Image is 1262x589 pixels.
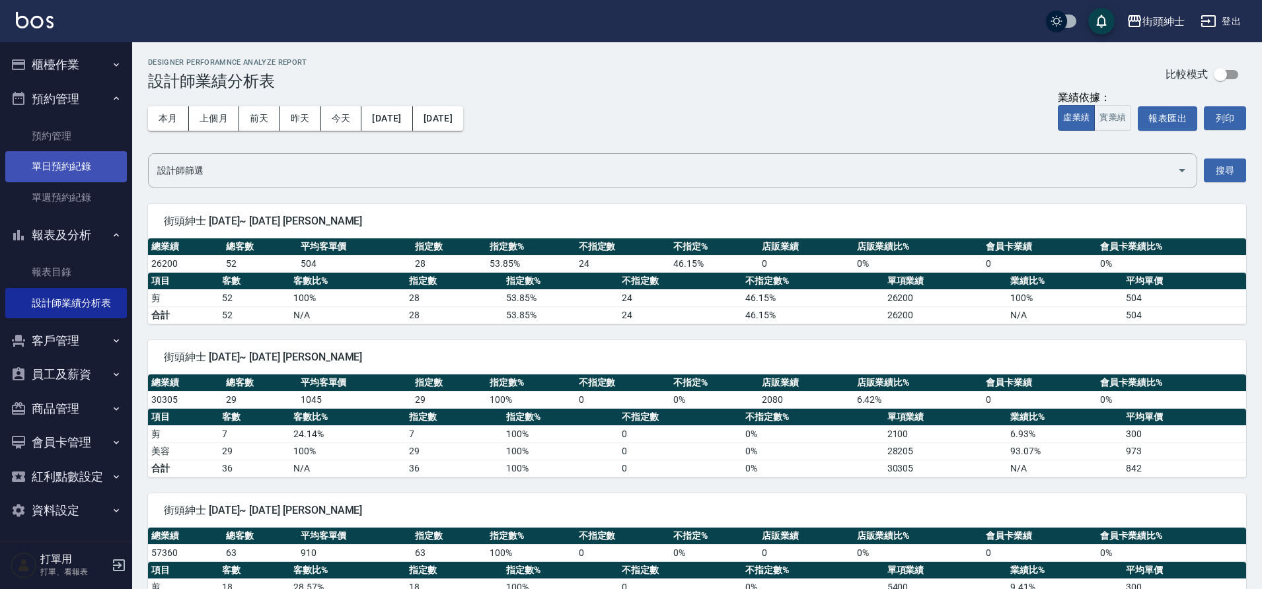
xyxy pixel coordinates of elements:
td: 504 [1123,289,1246,306]
button: 報表及分析 [5,218,127,252]
td: 28 [406,306,503,324]
button: 虛業績 [1058,105,1095,131]
td: 63 [223,544,297,561]
span: 街頭紳士 [DATE]~ [DATE] [PERSON_NAME] [164,215,1230,228]
td: 29 [412,391,486,408]
td: 52 [219,306,289,324]
th: 平均客單價 [297,238,412,256]
th: 不指定% [670,238,759,256]
th: 平均客單價 [297,528,412,545]
img: Logo [16,12,54,28]
td: 剪 [148,289,219,306]
td: 100% [503,460,618,477]
h2: Designer Perforamnce Analyze Report [148,58,307,67]
th: 店販業績 [759,374,853,392]
th: 指定數 [406,273,503,290]
th: 會員卡業績比% [1097,528,1246,545]
td: 53.85% [503,306,618,324]
th: 會員卡業績 [983,374,1097,392]
button: 本月 [148,106,189,131]
td: 30305 [884,460,1008,477]
th: 指定數 [412,374,486,392]
table: a dense table [148,528,1246,562]
td: 53.85 % [486,255,575,272]
td: 0 [983,391,1097,408]
td: 93.07 % [1007,442,1123,460]
button: 列印 [1204,106,1246,130]
th: 客數比% [290,409,406,426]
table: a dense table [148,273,1246,324]
td: 美容 [148,442,219,460]
button: 紅利點數設定 [5,460,127,494]
td: 0 [575,544,670,561]
td: 100 % [503,442,618,460]
button: 搜尋 [1204,158,1246,183]
td: 36 [406,460,503,477]
td: 26200 [148,255,223,272]
td: 300 [1123,425,1246,442]
td: 0 [618,425,742,442]
h5: 打單用 [40,553,108,566]
th: 不指定% [670,528,759,545]
button: 昨天 [280,106,321,131]
input: 選擇設計師 [154,159,1171,182]
th: 總客數 [223,374,297,392]
button: save [1088,8,1115,34]
td: 24.14 % [290,425,406,442]
th: 不指定% [670,374,759,392]
button: 實業績 [1094,105,1131,131]
td: 0 [618,442,742,460]
button: [DATE] [413,106,463,131]
a: 單週預約紀錄 [5,182,127,213]
td: 100 % [290,289,406,306]
th: 單項業績 [884,409,1008,426]
td: 7 [406,425,503,442]
th: 客數比% [290,273,406,290]
button: 報表匯出 [1138,106,1197,131]
td: 28 [406,289,503,306]
th: 店販業績 [759,528,853,545]
td: 2100 [884,425,1008,442]
td: 52 [219,289,289,306]
th: 不指定數 [618,562,742,579]
td: 剪 [148,425,219,442]
span: 街頭紳士 [DATE]~ [DATE] [PERSON_NAME] [164,504,1230,517]
div: 街頭紳士 [1142,13,1185,30]
td: N/A [1007,306,1123,324]
th: 店販業績 [759,238,853,256]
a: 單日預約紀錄 [5,151,127,182]
div: 業績依據： [1058,91,1131,105]
th: 客數比% [290,562,406,579]
h3: 設計師業績分析表 [148,72,307,90]
td: 1045 [297,391,412,408]
td: 504 [1123,306,1246,324]
td: 26200 [884,289,1008,306]
th: 會員卡業績比% [1097,238,1246,256]
th: 指定數% [486,238,575,256]
th: 指定數% [486,374,575,392]
td: 0 [983,544,1097,561]
th: 指定數 [406,562,503,579]
button: 商品管理 [5,392,127,426]
a: 設計師業績分析表 [5,288,127,318]
th: 業績比% [1007,409,1123,426]
td: 26200 [884,306,1008,324]
table: a dense table [148,238,1246,273]
td: 0 [759,255,853,272]
td: 53.85 % [503,289,618,306]
td: 29 [406,442,503,460]
th: 會員卡業績 [983,528,1097,545]
td: 0 % [742,442,884,460]
td: 29 [219,442,289,460]
td: 0 % [670,544,759,561]
td: N/A [290,460,406,477]
td: 合計 [148,306,219,324]
p: 打單、看報表 [40,566,108,578]
td: 504 [297,255,412,272]
th: 平均客單價 [297,374,412,392]
th: 單項業績 [884,273,1008,290]
a: 預約管理 [5,121,127,151]
th: 不指定數% [742,273,884,290]
td: 2080 [759,391,853,408]
button: 街頭紳士 [1121,8,1190,35]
